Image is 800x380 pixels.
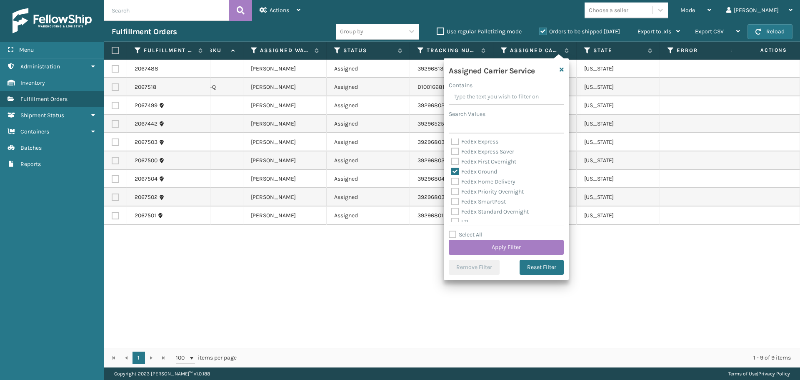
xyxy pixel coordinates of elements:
[589,6,628,15] div: Choose a seller
[243,133,327,151] td: [PERSON_NAME]
[260,47,310,54] label: Assigned Warehouse
[327,60,410,78] td: Assigned
[449,63,535,76] h4: Assigned Carrier Service
[135,65,158,73] a: 2067488
[243,188,327,206] td: [PERSON_NAME]
[577,78,660,96] td: [US_STATE]
[728,371,757,377] a: Terms of Use
[449,90,564,105] input: Type the text you wish to filter on
[539,28,620,35] label: Orders to be shipped [DATE]
[449,240,564,255] button: Apply Filter
[243,151,327,170] td: [PERSON_NAME]
[114,367,210,380] p: Copyright 2023 [PERSON_NAME]™ v 1.0.188
[20,112,64,119] span: Shipment Status
[451,178,515,185] label: FedEx Home Delivery
[243,170,327,188] td: [PERSON_NAME]
[451,198,506,205] label: FedEx SmartPost
[243,78,327,96] td: [PERSON_NAME]
[135,83,157,91] a: 2067518
[417,102,456,109] a: 392968021627
[758,371,790,377] a: Privacy Policy
[135,211,156,220] a: 2067501
[20,96,67,103] span: Fulfillment Orders
[695,28,724,35] span: Export CSV
[747,24,792,39] button: Reload
[340,27,363,36] div: Group by
[327,151,410,170] td: Assigned
[734,43,792,57] span: Actions
[176,352,237,364] span: items per page
[243,115,327,133] td: [PERSON_NAME]
[510,47,560,54] label: Assigned Carrier Service
[451,188,524,195] label: FedEx Priority Overnight
[327,78,410,96] td: Assigned
[728,367,790,380] div: |
[677,47,727,54] label: Error
[20,128,49,135] span: Containers
[577,115,660,133] td: [US_STATE]
[451,148,514,155] label: FedEx Express Saver
[327,133,410,151] td: Assigned
[417,175,458,182] a: 392968043264
[20,161,41,168] span: Reports
[327,96,410,115] td: Assigned
[577,151,660,170] td: [US_STATE]
[176,354,188,362] span: 100
[449,260,500,275] button: Remove Filter
[270,7,289,14] span: Actions
[417,120,457,127] a: 392965252769
[144,47,194,54] label: Fulfillment Order Id
[243,96,327,115] td: [PERSON_NAME]
[327,115,410,133] td: Assigned
[243,206,327,225] td: [PERSON_NAME]
[451,208,529,215] label: FedEx Standard Overnight
[135,175,157,183] a: 2067504
[577,96,660,115] td: [US_STATE]
[20,79,45,86] span: Inventory
[451,218,470,225] label: LTL
[417,157,458,164] a: 392968034086
[417,194,457,201] a: 392968030139
[451,168,497,175] label: FedEx Ground
[577,188,660,206] td: [US_STATE]
[451,158,516,165] label: FedEx First Overnight
[577,133,660,151] td: [US_STATE]
[427,47,477,54] label: Tracking Number
[135,138,157,146] a: 2067503
[19,46,34,53] span: Menu
[248,354,791,362] div: 1 - 9 of 9 items
[327,170,410,188] td: Assigned
[135,193,157,201] a: 2067502
[417,138,458,146] a: 392968039982
[417,212,456,219] a: 392968019796
[637,28,671,35] span: Export to .xls
[437,28,522,35] label: Use regular Palletizing mode
[12,8,92,33] img: logo
[327,188,410,206] td: Assigned
[680,7,695,14] span: Mode
[417,65,457,72] a: 392968135887
[577,60,660,78] td: [US_STATE]
[327,206,410,225] td: Assigned
[449,231,482,238] label: Select All
[135,101,157,110] a: 2067499
[417,83,465,91] a: D10016681420528
[593,47,644,54] label: State
[577,170,660,188] td: [US_STATE]
[449,110,485,118] label: Search Values
[520,260,564,275] button: Reset Filter
[451,138,498,145] label: FedEx Express
[577,206,660,225] td: [US_STATE]
[449,81,472,90] label: Contains
[135,120,157,128] a: 2067442
[112,27,177,37] h3: Fulfillment Orders
[132,352,145,364] a: 1
[135,156,157,165] a: 2067500
[243,60,327,78] td: [PERSON_NAME]
[343,47,394,54] label: Status
[20,63,60,70] span: Administration
[20,144,42,151] span: Batches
